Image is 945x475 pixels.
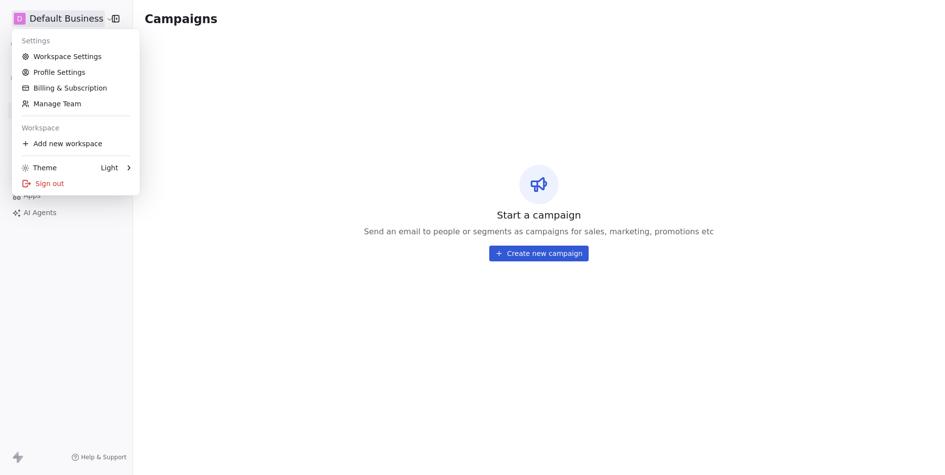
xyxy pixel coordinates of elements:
[16,96,136,112] a: Manage Team
[16,136,136,152] div: Add new workspace
[16,64,136,80] a: Profile Settings
[22,163,57,173] div: Theme
[101,163,118,173] div: Light
[16,80,136,96] a: Billing & Subscription
[16,33,136,49] div: Settings
[16,49,136,64] a: Workspace Settings
[16,176,136,191] div: Sign out
[16,120,136,136] div: Workspace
